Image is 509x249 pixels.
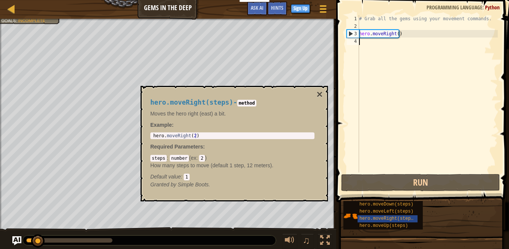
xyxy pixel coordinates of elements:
[150,181,210,187] em: Simple Boots.
[203,144,205,150] span: :
[247,1,267,15] button: Ask AI
[191,155,196,161] span: ex
[341,174,500,191] button: Run
[314,1,332,19] button: Show game menu
[150,174,181,180] span: Default value
[282,234,297,249] button: Adjust volume
[343,209,358,223] img: portrait.png
[482,4,485,11] span: :
[317,234,332,249] button: Toggle fullscreen
[427,4,482,11] span: Programming language
[150,110,314,117] p: Moves the hero right (east) a bit.
[150,144,203,150] span: Required Parameters
[359,202,413,207] span: hero.moveDown(steps)
[347,30,359,37] div: 3
[251,4,263,11] span: Ask AI
[12,236,21,245] button: Ask AI
[199,155,205,162] code: 2
[150,99,314,106] h4: -
[347,37,359,45] div: 4
[359,223,408,228] span: hero.moveUp(steps)
[237,100,256,106] code: method
[167,155,170,161] span: :
[150,99,233,106] span: hero.moveRight(steps)
[150,181,178,187] span: Granted by
[196,155,199,161] span: :
[302,235,310,246] span: ♫
[150,154,314,180] div: ( )
[291,4,310,13] button: Sign Up
[150,155,167,162] code: steps
[485,4,500,11] span: Python
[347,15,359,22] div: 1
[181,174,184,180] span: :
[170,155,189,162] code: number
[359,209,413,214] span: hero.moveLeft(steps)
[150,122,174,128] strong: :
[301,234,314,249] button: ♫
[317,89,323,100] button: ×
[150,162,314,169] p: How many steps to move (default 1 step, 12 meters).
[359,216,416,221] span: hero.moveRight(steps)
[150,122,172,128] span: Example
[271,4,283,11] span: Hints
[184,174,189,180] code: 1
[347,22,359,30] div: 2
